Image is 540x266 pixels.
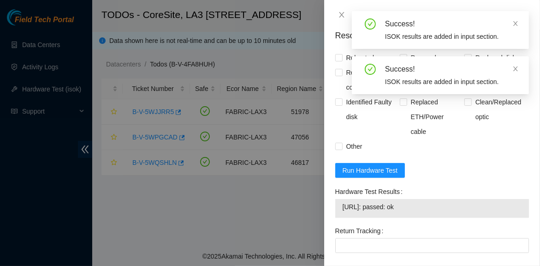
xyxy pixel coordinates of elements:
span: [URL]: passed: ok [343,202,522,212]
div: Success! [385,64,518,75]
button: Run Hardware Test [335,163,405,178]
span: Identified Faulty disk [343,95,400,124]
span: Rebooted [343,50,378,65]
span: close [512,66,519,72]
div: Success! [385,18,518,30]
p: Resolutions [335,22,529,42]
label: Hardware Test Results [335,184,406,199]
span: Replaced ETH/Power cable [407,95,464,139]
div: ISOK results are added in input section. [385,77,518,87]
span: check-circle [365,18,376,30]
span: check-circle [365,64,376,75]
span: Other [343,139,366,154]
input: Return Tracking [335,238,529,253]
div: TODOs - Description - B-V-5WQSHLN [354,7,529,22]
button: Close [335,11,348,19]
span: Clean/Replaced optic [472,95,529,124]
span: close [338,11,345,18]
div: ISOK results are added in input section. [385,31,518,42]
span: Run Hardware Test [343,165,398,175]
label: Return Tracking [335,224,387,238]
span: Reseated components [343,65,400,95]
span: close [512,20,519,27]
